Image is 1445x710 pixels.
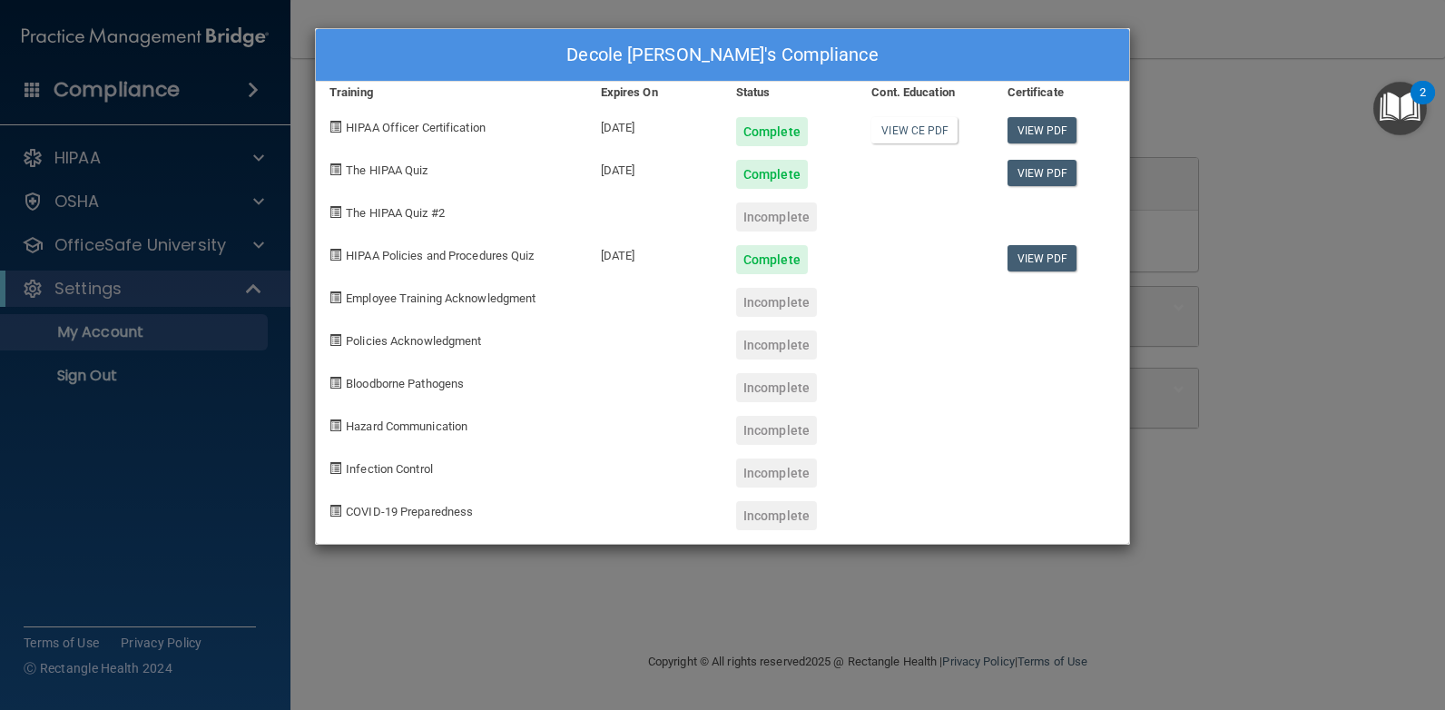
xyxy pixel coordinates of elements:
[1008,160,1077,186] a: View PDF
[736,330,817,360] div: Incomplete
[346,206,445,220] span: The HIPAA Quiz #2
[736,288,817,317] div: Incomplete
[1008,117,1077,143] a: View PDF
[587,104,722,146] div: [DATE]
[346,462,433,476] span: Infection Control
[736,459,817,488] div: Incomplete
[994,82,1129,104] div: Certificate
[346,163,428,177] span: The HIPAA Quiz
[587,82,722,104] div: Expires On
[346,334,481,348] span: Policies Acknowledgment
[316,29,1129,82] div: Decole [PERSON_NAME]'s Compliance
[587,232,722,274] div: [DATE]
[1373,82,1427,135] button: Open Resource Center, 2 new notifications
[1420,93,1426,116] div: 2
[722,82,858,104] div: Status
[346,505,473,518] span: COVID-19 Preparedness
[736,202,817,232] div: Incomplete
[587,146,722,189] div: [DATE]
[346,377,464,390] span: Bloodborne Pathogens
[736,117,808,146] div: Complete
[1354,585,1423,654] iframe: Drift Widget Chat Controller
[871,117,958,143] a: View CE PDF
[316,82,587,104] div: Training
[346,121,486,134] span: HIPAA Officer Certification
[346,249,534,262] span: HIPAA Policies and Procedures Quiz
[736,373,817,402] div: Incomplete
[736,416,817,445] div: Incomplete
[1008,245,1077,271] a: View PDF
[736,160,808,189] div: Complete
[736,245,808,274] div: Complete
[346,291,536,305] span: Employee Training Acknowledgment
[346,419,467,433] span: Hazard Communication
[736,501,817,530] div: Incomplete
[858,82,993,104] div: Cont. Education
